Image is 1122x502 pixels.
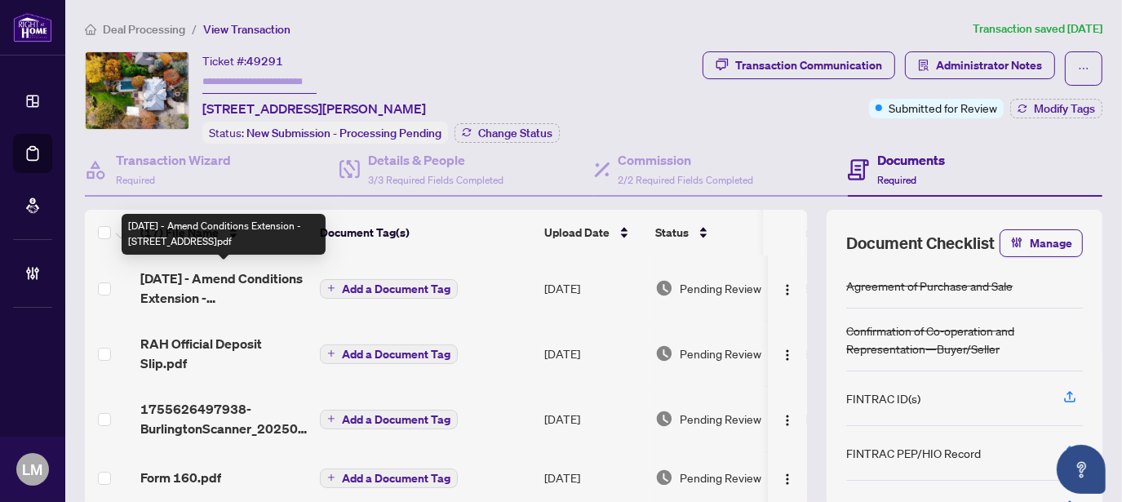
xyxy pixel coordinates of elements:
[320,278,458,299] button: Add a Document Tag
[918,60,929,71] span: solution
[320,469,458,488] button: Add a Document Tag
[655,410,673,428] img: Document Status
[846,232,995,255] span: Document Checklist
[655,344,673,362] img: Document Status
[619,174,754,186] span: 2/2 Required Fields Completed
[538,255,649,321] td: [DATE]
[455,123,560,143] button: Change Status
[655,469,673,486] img: Document Status
[13,12,52,42] img: logo
[544,224,610,242] span: Upload Date
[116,150,231,170] h4: Transaction Wizard
[134,210,313,255] th: (17) File Name
[680,344,761,362] span: Pending Review
[846,389,920,407] div: FINTRAC ID(s)
[905,51,1055,79] button: Administrator Notes
[327,349,335,358] span: plus
[320,408,458,429] button: Add a Document Tag
[320,279,458,299] button: Add a Document Tag
[781,473,794,486] img: Logo
[877,174,916,186] span: Required
[1030,230,1072,256] span: Manage
[703,51,895,79] button: Transaction Communication
[320,467,458,488] button: Add a Document Tag
[103,22,185,37] span: Deal Processing
[116,174,155,186] span: Required
[774,340,800,367] button: Logo
[327,473,335,482] span: plus
[85,24,96,35] span: home
[327,284,335,292] span: plus
[122,214,326,255] div: [DATE] - Amend Conditions Extension - [STREET_ADDRESS]pdf
[936,52,1042,78] span: Administrator Notes
[1057,445,1106,494] button: Open asap
[327,415,335,423] span: plus
[192,20,197,38] li: /
[1078,63,1089,74] span: ellipsis
[680,279,761,297] span: Pending Review
[1000,229,1083,257] button: Manage
[846,444,981,462] div: FINTRAC PEP/HIO Record
[655,279,673,297] img: Document Status
[342,283,450,295] span: Add a Document Tag
[368,174,503,186] span: 3/3 Required Fields Completed
[202,99,426,118] span: [STREET_ADDRESS][PERSON_NAME]
[538,321,649,386] td: [DATE]
[23,458,43,481] span: LM
[313,210,538,255] th: Document Tag(s)
[680,410,761,428] span: Pending Review
[774,275,800,301] button: Logo
[478,127,552,139] span: Change Status
[202,51,283,70] div: Ticket #:
[246,54,283,69] span: 49291
[140,269,307,308] span: [DATE] - Amend Conditions Extension - [STREET_ADDRESS]pdf
[140,468,221,487] span: Form 160.pdf
[86,52,188,129] img: IMG-X12161915_1.jpg
[140,399,307,438] span: 1755626497938-BurlingtonScanner_20250819_131628.pdf
[320,343,458,364] button: Add a Document Tag
[140,334,307,373] span: RAH Official Deposit Slip.pdf
[781,349,794,362] img: Logo
[538,386,649,451] td: [DATE]
[619,150,754,170] h4: Commission
[655,224,689,242] span: Status
[649,210,787,255] th: Status
[1010,99,1102,118] button: Modify Tags
[1034,103,1095,114] span: Modify Tags
[246,126,441,140] span: New Submission - Processing Pending
[973,20,1102,38] article: Transaction saved [DATE]
[203,22,290,37] span: View Transaction
[846,277,1013,295] div: Agreement of Purchase and Sale
[368,150,503,170] h4: Details & People
[781,414,794,427] img: Logo
[774,406,800,432] button: Logo
[877,150,945,170] h4: Documents
[202,122,448,144] div: Status:
[680,469,761,486] span: Pending Review
[320,410,458,429] button: Add a Document Tag
[342,349,450,360] span: Add a Document Tag
[735,52,882,78] div: Transaction Communication
[846,322,1083,358] div: Confirmation of Co-operation and Representation—Buyer/Seller
[538,210,649,255] th: Upload Date
[320,344,458,364] button: Add a Document Tag
[889,99,997,117] span: Submitted for Review
[781,283,794,296] img: Logo
[342,414,450,425] span: Add a Document Tag
[342,473,450,484] span: Add a Document Tag
[774,464,800,491] button: Logo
